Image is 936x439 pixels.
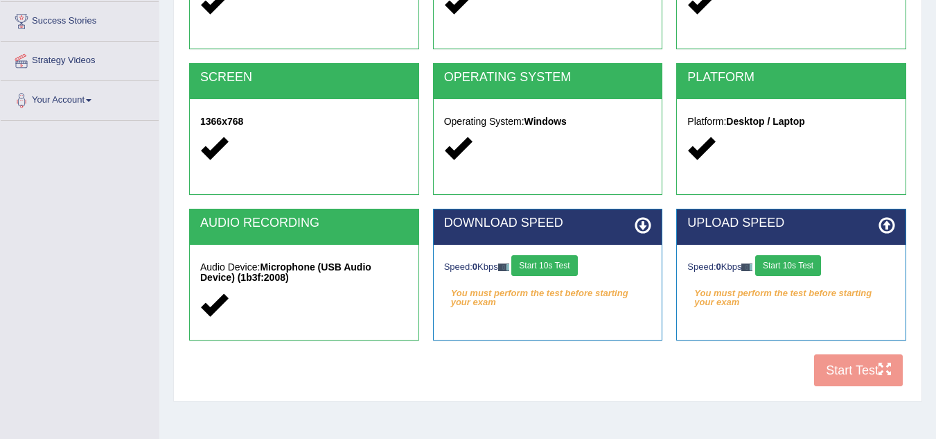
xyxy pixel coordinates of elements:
[755,255,821,276] button: Start 10s Test
[687,255,895,279] div: Speed: Kbps
[444,283,652,304] em: You must perform the test before starting your exam
[200,116,243,127] strong: 1366x768
[726,116,805,127] strong: Desktop / Laptop
[687,283,895,304] em: You must perform the test before starting your exam
[444,216,652,230] h2: DOWNLOAD SPEED
[741,264,752,271] img: ajax-loader-fb-connection.gif
[1,42,159,76] a: Strategy Videos
[716,261,721,272] strong: 0
[200,216,408,230] h2: AUDIO RECORDING
[200,262,408,284] h5: Audio Device:
[1,81,159,116] a: Your Account
[444,255,652,279] div: Speed: Kbps
[498,264,509,271] img: ajax-loader-fb-connection.gif
[687,71,895,85] h2: PLATFORM
[200,261,371,283] strong: Microphone (USB Audio Device) (1b3f:2008)
[200,71,408,85] h2: SCREEN
[524,116,567,127] strong: Windows
[473,261,477,272] strong: 0
[511,255,577,276] button: Start 10s Test
[444,117,652,127] h5: Operating System:
[687,216,895,230] h2: UPLOAD SPEED
[687,117,895,127] h5: Platform:
[1,2,159,37] a: Success Stories
[444,71,652,85] h2: OPERATING SYSTEM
